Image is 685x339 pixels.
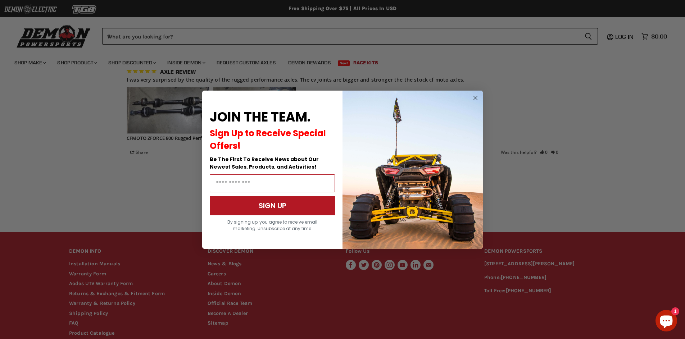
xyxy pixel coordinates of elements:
span: Sign Up to Receive Special Offers! [210,127,326,152]
button: Close dialog [471,93,480,102]
span: Be The First To Receive News about Our Newest Sales, Products, and Activities! [210,156,319,170]
span: By signing up, you agree to receive email marketing. Unsubscribe at any time. [227,219,317,232]
button: SIGN UP [210,196,335,215]
input: Email Address [210,174,335,192]
span: JOIN THE TEAM. [210,108,310,126]
img: a9095488-b6e7-41ba-879d-588abfab540b.jpeg [342,91,483,249]
inbox-online-store-chat: Shopify online store chat [653,310,679,333]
